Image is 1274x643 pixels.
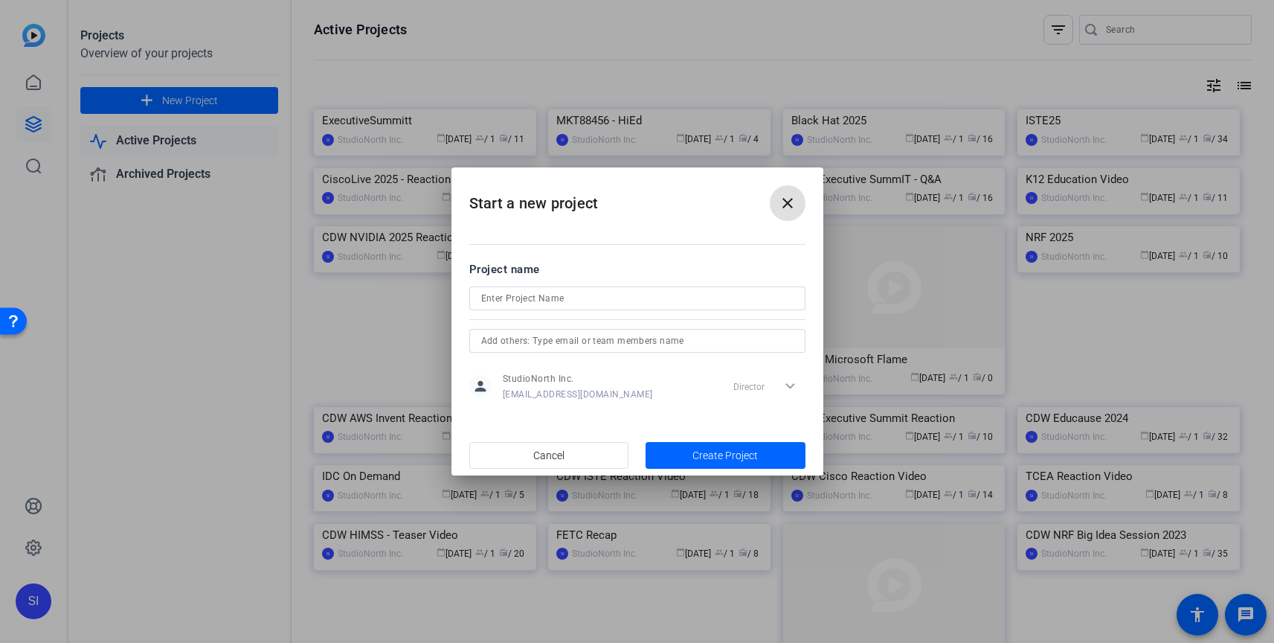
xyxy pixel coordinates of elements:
input: Enter Project Name [481,289,794,307]
mat-icon: close [779,194,797,212]
div: Project name [469,261,805,278]
span: Cancel [533,441,564,470]
button: Create Project [646,442,805,469]
h2: Start a new project [451,167,823,228]
input: Add others: Type email or team members name [481,332,794,350]
span: StudioNorth Inc. [503,373,653,385]
button: Cancel [469,442,629,469]
span: Create Project [692,448,758,464]
span: [EMAIL_ADDRESS][DOMAIN_NAME] [503,388,653,400]
mat-icon: person [469,375,492,397]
